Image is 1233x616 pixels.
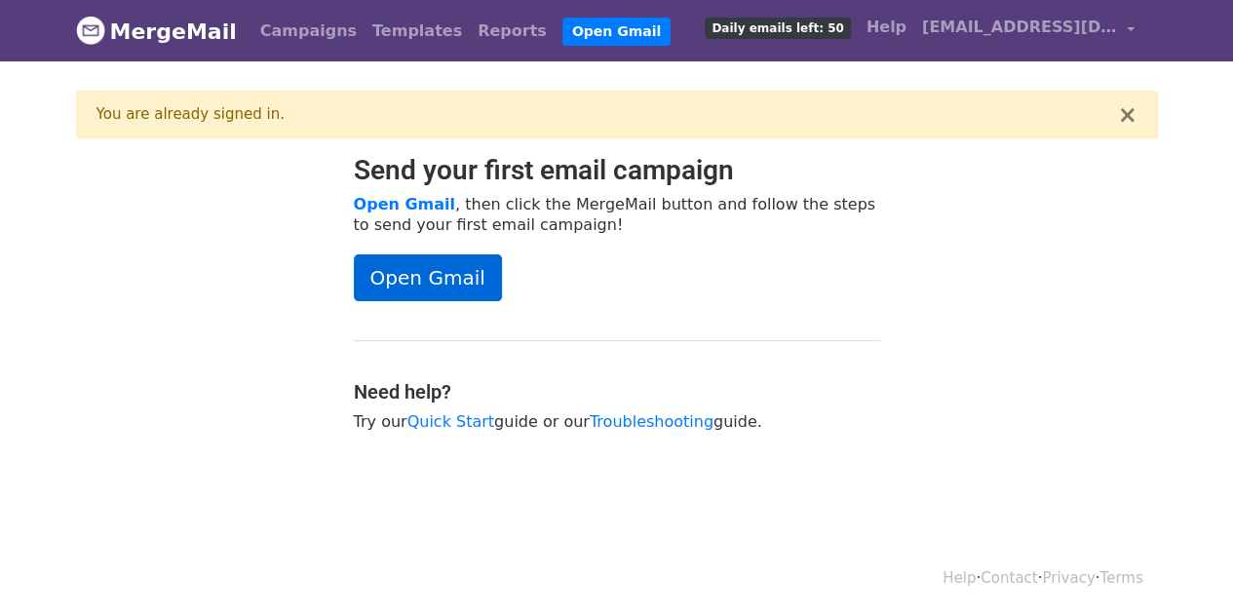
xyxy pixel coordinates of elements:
[922,16,1117,39] span: [EMAIL_ADDRESS][DOMAIN_NAME]
[1117,103,1137,127] button: ×
[914,8,1142,54] a: [EMAIL_ADDRESS][DOMAIN_NAME]
[562,18,671,46] a: Open Gmail
[354,411,880,432] p: Try our guide or our guide.
[76,11,237,52] a: MergeMail
[354,154,880,187] h2: Send your first email campaign
[354,195,455,213] a: Open Gmail
[943,569,976,587] a: Help
[354,380,880,404] h4: Need help?
[981,569,1037,587] a: Contact
[705,18,850,39] span: Daily emails left: 50
[1136,522,1233,616] iframe: Chat Widget
[697,8,858,47] a: Daily emails left: 50
[76,16,105,45] img: MergeMail logo
[859,8,914,47] a: Help
[252,12,365,51] a: Campaigns
[354,254,502,301] a: Open Gmail
[96,103,1118,126] div: You are already signed in.
[407,412,494,431] a: Quick Start
[590,412,713,431] a: Troubleshooting
[470,12,555,51] a: Reports
[354,194,880,235] p: , then click the MergeMail button and follow the steps to send your first email campaign!
[1042,569,1095,587] a: Privacy
[1099,569,1142,587] a: Terms
[365,12,470,51] a: Templates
